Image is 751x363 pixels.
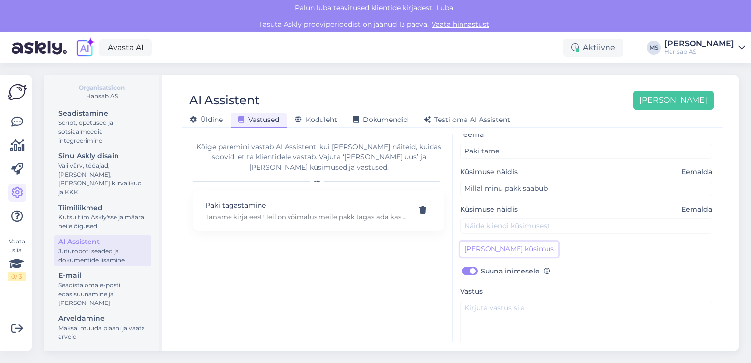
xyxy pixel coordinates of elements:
a: TiimiliikmedKutsu tiim Askly'sse ja määra neile õigused [54,201,151,232]
a: Avasta AI [99,39,152,56]
label: Teema [460,129,488,140]
a: E-mailSeadista oma e-posti edasisuunamine ja [PERSON_NAME] [54,269,151,309]
span: Eemalda [681,167,712,177]
div: 0 / 3 [8,272,26,281]
span: Vastused [238,115,279,124]
span: Luba [433,3,456,12]
a: AI AssistentJuturoboti seaded ja dokumentide lisamine [54,235,151,266]
div: Aktiivne [563,39,623,57]
div: Hansab AS [52,92,151,101]
p: Paki tagastamine [205,200,408,211]
button: [PERSON_NAME] [633,91,714,110]
img: Askly Logo [8,83,27,101]
div: E-mail [58,271,147,281]
span: Testi oma AI Assistent [424,115,510,124]
input: Näide kliendi küsimusest [460,181,712,196]
div: Seadistamine [58,108,147,119]
label: Vastus [460,286,487,297]
div: Hansab AS [664,48,734,56]
div: MS [647,41,661,55]
div: Sinu Askly disain [58,151,147,161]
div: Kõige paremini vastab AI Assistent, kui [PERSON_NAME] näiteid, kuidas soovid, et ta klientidele v... [193,142,444,173]
span: Üldine [190,115,223,124]
div: Arveldamine [58,313,147,324]
p: Täname kirja eest! Teil on võimalus meile pakk tagastada kas kulleriga või tagasi uues meie konto... [205,212,408,221]
input: Lisa teema [460,144,712,159]
input: Näide kliendi küsimusest [460,218,712,234]
div: Kutsu tiim Askly'sse ja määra neile õigused [58,213,147,231]
a: Vaata hinnastust [429,20,492,29]
label: Suuna inimesele [481,265,550,277]
button: [PERSON_NAME] küsimus [460,242,558,257]
div: Maksa, muuda plaani ja vaata arveid [58,324,147,341]
label: Küsimuse näidis [460,167,712,177]
div: Vali värv, tööajad, [PERSON_NAME], [PERSON_NAME] kiirvalikud ja KKK [58,161,147,197]
img: explore-ai [75,37,95,58]
div: AI Assistent [189,91,260,110]
div: AI Assistent [58,237,147,247]
div: Vaata siia [8,237,26,281]
label: Küsimuse näidis [460,204,712,214]
a: [PERSON_NAME]Hansab AS [664,40,745,56]
div: Script, õpetused ja sotsiaalmeedia integreerimine [58,119,147,145]
div: Juturoboti seaded ja dokumentide lisamine [58,247,147,265]
a: ArveldamineMaksa, muuda plaani ja vaata arveid [54,312,151,343]
a: Sinu Askly disainVali värv, tööajad, [PERSON_NAME], [PERSON_NAME] kiirvalikud ja KKK [54,150,151,198]
div: Paki tagastamineTäname kirja eest! Teil on võimalus meile pakk tagastada kas kulleriga või tagasi... [193,190,444,231]
span: Koduleht [295,115,337,124]
div: Tiimiliikmed [58,203,147,213]
span: Eemalda [681,204,712,214]
b: Organisatsioon [79,83,125,92]
span: Dokumendid [353,115,408,124]
div: Seadista oma e-posti edasisuunamine ja [PERSON_NAME] [58,281,147,307]
div: [PERSON_NAME] [664,40,734,48]
a: SeadistamineScript, õpetused ja sotsiaalmeedia integreerimine [54,107,151,147]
